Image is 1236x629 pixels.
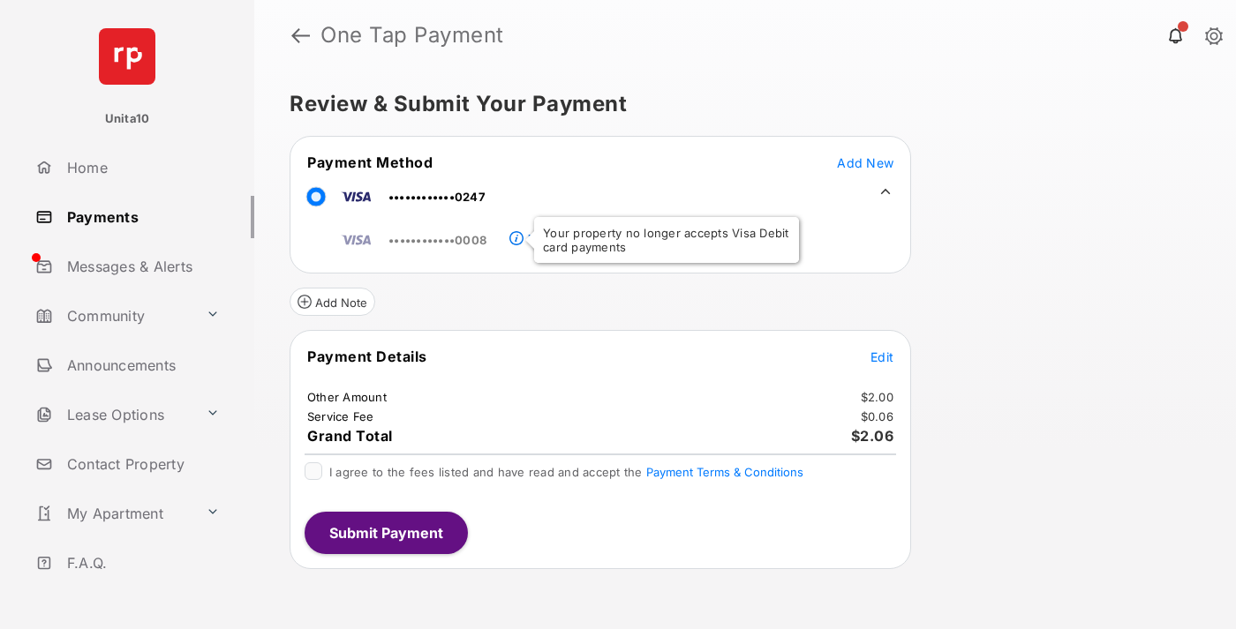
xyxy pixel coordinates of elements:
[860,408,894,424] td: $0.06
[290,94,1187,115] h5: Review & Submit Your Payment
[306,389,388,405] td: Other Amount
[28,393,199,436] a: Lease Options
[28,492,199,535] a: My Apartment
[28,542,254,584] a: F.A.Q.
[28,443,254,485] a: Contact Property
[388,190,486,204] span: ••••••••••••0247
[870,349,893,364] span: Edit
[306,408,375,424] td: Service Fee
[105,110,150,128] p: Unita10
[307,154,433,171] span: Payment Method
[534,217,799,263] div: Your property no longer accepts Visa Debit card payments
[837,154,893,171] button: Add New
[28,196,254,238] a: Payments
[28,295,199,337] a: Community
[290,288,375,316] button: Add Note
[307,427,393,445] span: Grand Total
[837,155,893,170] span: Add New
[28,146,254,189] a: Home
[851,427,894,445] span: $2.06
[870,348,893,365] button: Edit
[99,28,155,85] img: svg+xml;base64,PHN2ZyB4bWxucz0iaHR0cDovL3d3dy53My5vcmcvMjAwMC9zdmciIHdpZHRoPSI2NCIgaGVpZ2h0PSI2NC...
[28,344,254,386] a: Announcements
[305,512,468,554] button: Submit Payment
[524,218,672,248] a: Payment Method Unavailable
[860,389,894,405] td: $2.00
[388,233,486,247] span: ••••••••••••0008
[320,25,504,46] strong: One Tap Payment
[329,465,803,479] span: I agree to the fees listed and have read and accept the
[646,465,803,479] button: I agree to the fees listed and have read and accept the
[28,245,254,288] a: Messages & Alerts
[307,348,427,365] span: Payment Details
